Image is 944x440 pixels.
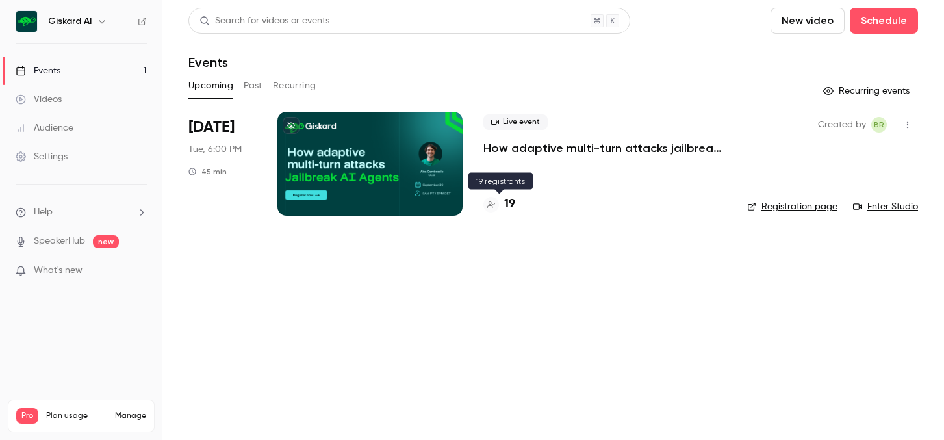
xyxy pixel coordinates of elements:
span: new [93,235,119,248]
span: [DATE] [188,117,235,138]
div: Sep 30 Tue, 12:00 PM (America/New York) [188,112,257,216]
div: Events [16,64,60,77]
button: Schedule [850,8,918,34]
h4: 19 [504,196,515,213]
button: Recurring events [817,81,918,101]
button: New video [771,8,845,34]
img: Giskard AI [16,11,37,32]
a: Registration page [747,200,837,213]
h6: Giskard AI [48,15,92,28]
button: Recurring [273,75,316,96]
a: 19 [483,196,515,213]
span: What's new [34,264,83,278]
div: Audience [16,122,73,135]
div: Videos [16,93,62,106]
li: help-dropdown-opener [16,205,147,219]
div: Search for videos or events [199,14,329,28]
span: Live event [483,114,548,130]
span: Help [34,205,53,219]
button: Upcoming [188,75,233,96]
span: Created by [818,117,866,133]
span: Tue, 6:00 PM [188,143,242,156]
span: Pro [16,408,38,424]
a: SpeakerHub [34,235,85,248]
button: Past [244,75,262,96]
a: Enter Studio [853,200,918,213]
div: 45 min [188,166,227,177]
span: Blanca Rivera [871,117,887,133]
a: Manage [115,411,146,421]
div: Settings [16,150,68,163]
span: BR [874,117,884,133]
span: Plan usage [46,411,107,421]
a: How adaptive multi-turn attacks jailbreak AI Agents [483,140,726,156]
h1: Events [188,55,228,70]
